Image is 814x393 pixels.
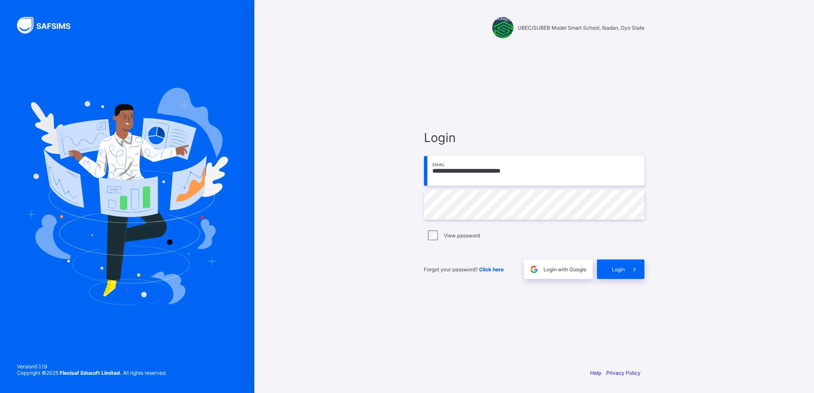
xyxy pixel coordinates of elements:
strong: Flexisaf Edusoft Limited. [60,370,122,376]
a: Help [590,370,601,376]
label: View password [444,232,480,239]
span: Version 0.1.19 [17,363,167,370]
span: Login [424,130,644,145]
span: Forgot your password? [424,266,504,273]
img: Hero Image [26,88,228,305]
span: Login with Google [544,266,586,273]
span: Copyright © 2025 All rights reserved. [17,370,167,376]
span: UBEC/SUBEB Model Smart School, Ibadan, Oyo State [518,25,644,31]
a: Privacy Policy [606,370,641,376]
img: google.396cfc9801f0270233282035f929180a.svg [529,265,539,274]
span: Login [612,266,625,273]
img: SAFSIMS Logo [17,17,81,33]
a: Click here [479,266,504,273]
